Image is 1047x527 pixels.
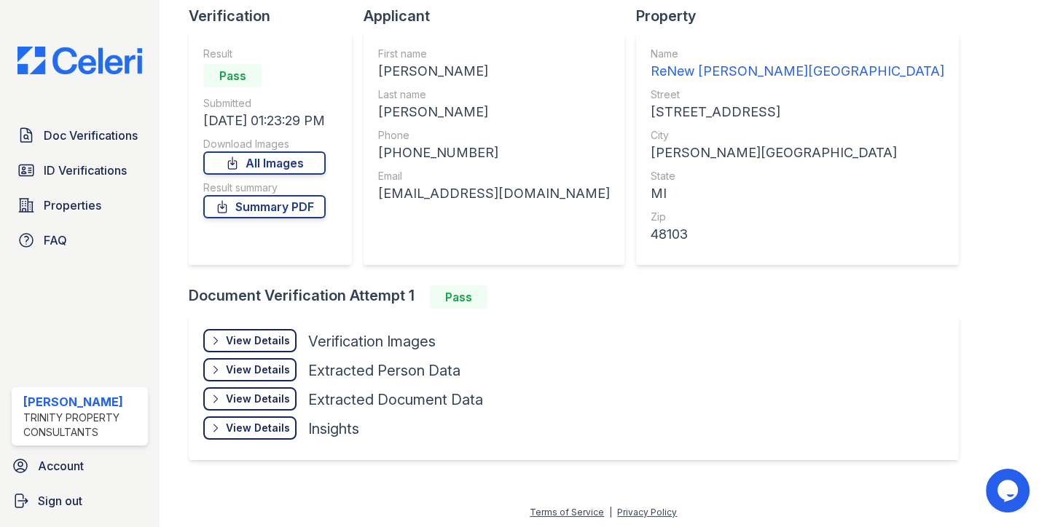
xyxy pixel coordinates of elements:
div: State [651,169,944,183]
a: Privacy Policy [617,507,677,518]
div: Trinity Property Consultants [23,411,142,440]
a: Doc Verifications [12,121,148,150]
div: [STREET_ADDRESS] [651,102,944,122]
a: Account [6,451,154,480]
div: Zip [651,210,944,224]
div: Pass [203,64,262,87]
div: Insights [308,419,359,439]
div: View Details [226,392,290,406]
a: Summary PDF [203,195,326,218]
div: Result [203,47,326,61]
div: Download Images [203,137,326,151]
div: [PERSON_NAME][GEOGRAPHIC_DATA] [651,143,944,163]
div: [EMAIL_ADDRESS][DOMAIN_NAME] [378,183,610,204]
div: Property [636,6,970,26]
div: 48103 [651,224,944,245]
div: [PERSON_NAME] [23,393,142,411]
a: Terms of Service [530,507,604,518]
span: FAQ [44,231,67,249]
div: Email [378,169,610,183]
div: City [651,128,944,143]
div: | [609,507,612,518]
div: First name [378,47,610,61]
iframe: chat widget [986,469,1032,512]
div: Document Verification Attempt 1 [189,285,970,309]
div: ReNew [PERSON_NAME][GEOGRAPHIC_DATA] [651,61,944,82]
a: Properties [12,191,148,220]
div: View Details [226,362,290,377]
span: Sign out [38,492,82,510]
div: Phone [378,128,610,143]
div: View Details [226,333,290,348]
div: Last name [378,87,610,102]
div: [PERSON_NAME] [378,102,610,122]
div: Pass [429,285,487,309]
div: Extracted Person Data [308,360,460,381]
a: Name ReNew [PERSON_NAME][GEOGRAPHIC_DATA] [651,47,944,82]
div: Submitted [203,96,326,111]
div: Name [651,47,944,61]
a: All Images [203,151,326,175]
div: View Details [226,421,290,435]
a: Sign out [6,486,154,515]
span: ID Verifications [44,162,127,179]
div: [DATE] 01:23:29 PM [203,111,326,131]
a: FAQ [12,226,148,255]
div: [PHONE_NUMBER] [378,143,610,163]
div: Result summary [203,181,326,195]
div: MI [651,183,944,204]
div: Applicant [364,6,636,26]
span: Doc Verifications [44,127,138,144]
div: Street [651,87,944,102]
a: ID Verifications [12,156,148,185]
div: Verification Images [308,331,436,352]
span: Properties [44,197,101,214]
span: Account [38,457,84,475]
div: Verification [189,6,364,26]
img: CE_Logo_Blue-a8612792a0a2168367f1c8372b55b34899dd931a85d93a1a3d3e32e68fde9ad4.png [6,47,154,74]
div: [PERSON_NAME] [378,61,610,82]
div: Extracted Document Data [308,389,483,410]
